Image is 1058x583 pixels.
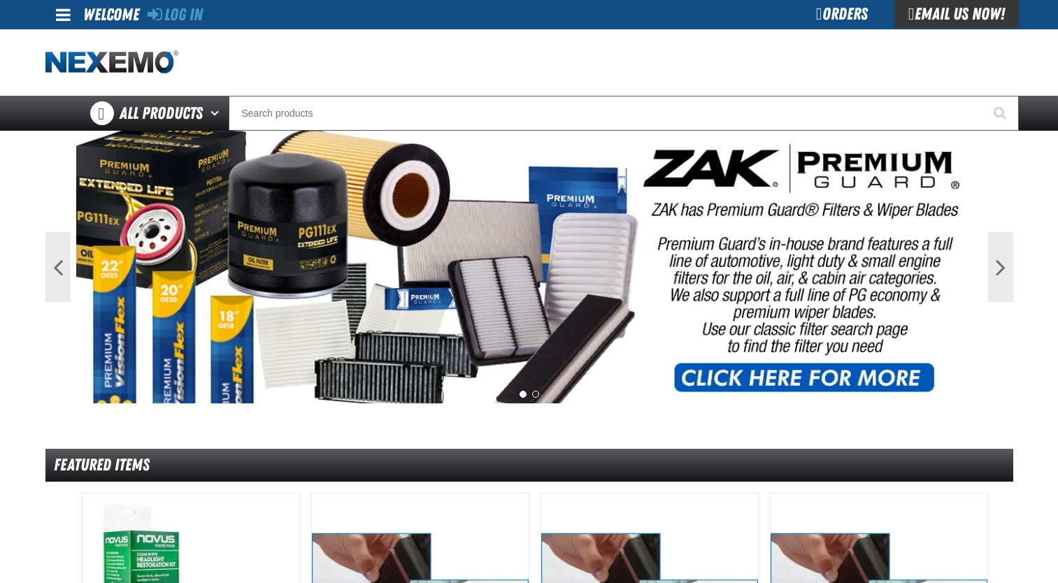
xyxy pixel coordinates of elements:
[45,449,1013,482] div: Featured Items
[229,96,1019,131] input: Search
[120,101,203,126] span: All Products
[206,96,229,131] button: Open All Products pages
[45,50,178,75] img: Nexemo logo
[520,391,527,398] button: 1 of 2
[45,232,71,302] button: Previous
[148,5,203,24] a: Log In
[532,391,539,398] button: 2 of 2
[988,232,1013,302] button: Next
[984,96,1019,131] button: Start Searching
[76,131,982,403] img: PG Filters & Wipers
